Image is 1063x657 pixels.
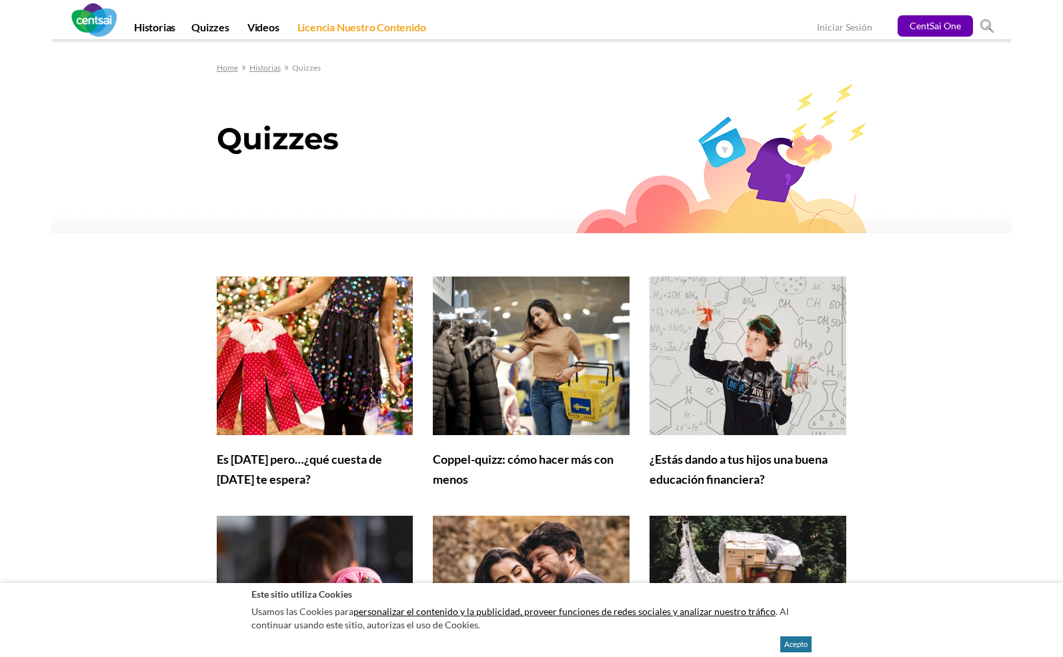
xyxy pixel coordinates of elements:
[433,277,630,435] img: Coppel-quizz: cómo hacer más con menos
[126,21,183,39] a: Historias
[246,60,321,73] span: »
[780,636,812,652] button: Acepto
[239,21,287,39] a: Videos
[251,602,812,634] p: Usamos las Cookies para . Al continuar usando este sitio, autorizas el uso de Cookies.
[249,63,281,73] a: Historias
[817,21,872,35] a: Iniciar Sesión
[292,63,321,73] span: Quizzes
[650,452,828,486] a: ¿Estás dando a tus hijos una buena educación financiera?
[289,21,434,39] a: Licencia Nuestro Contenido
[650,277,846,435] img: ¿Estás dando a tus hijos una buena educación financiera?
[433,452,614,486] a: Coppel-quizz: cómo hacer más con menos
[71,3,117,37] img: CentSai
[183,21,237,39] a: Quizzes
[217,60,321,73] span: »
[217,63,238,73] a: Home
[251,588,812,600] h2: Este sitio utiliza Cookies
[898,15,973,37] a: CentSai One
[217,277,413,435] img: Es Navidad pero…¿qué cuesta de enero 2023 te espera?
[217,452,382,486] a: Es [DATE] pero…¿qué cuesta de [DATE] te espera?
[217,120,847,163] h1: Quizzes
